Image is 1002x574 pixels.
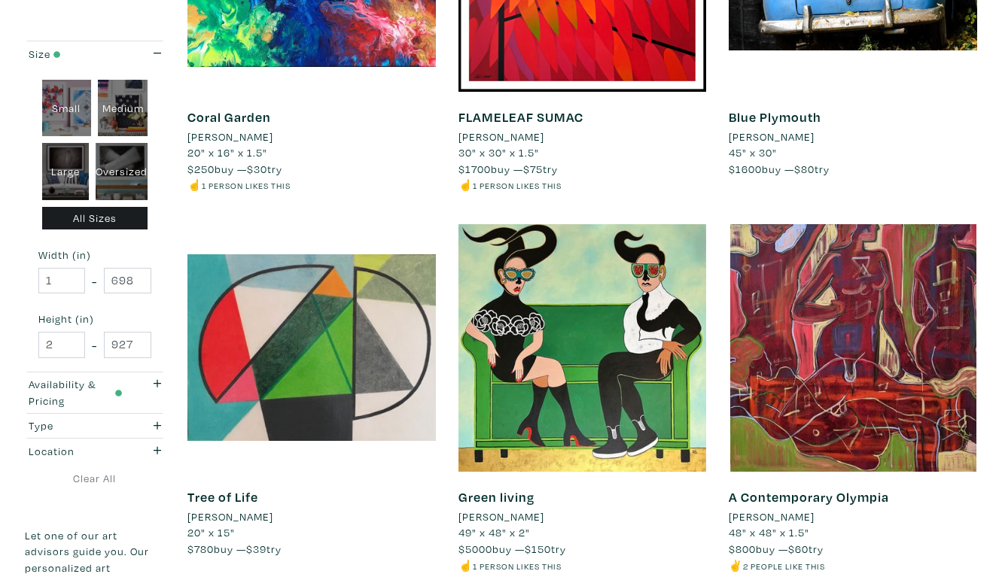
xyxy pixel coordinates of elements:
li: ✌️ [729,557,977,574]
span: $5000 [458,542,492,556]
a: [PERSON_NAME] [729,129,977,145]
span: buy — try [458,542,566,556]
div: Type [29,418,123,434]
a: A Contemporary Olympia [729,488,889,506]
span: buy — try [187,162,282,176]
div: Location [29,443,123,460]
small: 1 person likes this [473,560,562,572]
span: $780 [187,542,214,556]
span: 45" x 30" [729,145,777,159]
small: 1 person likes this [473,180,562,191]
li: [PERSON_NAME] [187,509,273,525]
a: [PERSON_NAME] [187,129,436,145]
a: Green living [458,488,535,506]
span: $80 [794,162,815,176]
button: Location [25,439,165,463]
a: [PERSON_NAME] [458,509,707,525]
button: Type [25,414,165,439]
span: 20" x 16" x 1.5" [187,145,267,159]
li: [PERSON_NAME] [458,509,544,525]
span: $60 [788,542,809,556]
span: 20" x 15" [187,525,235,539]
a: [PERSON_NAME] [458,129,707,145]
a: Clear All [25,470,165,487]
a: Coral Garden [187,108,271,126]
li: ☝️ [187,177,436,193]
li: [PERSON_NAME] [187,129,273,145]
span: $150 [525,542,551,556]
li: ☝️ [458,557,707,574]
a: [PERSON_NAME] [729,509,977,525]
small: Height (in) [38,314,151,324]
a: FLAMELEAF SUMAC [458,108,583,126]
div: Size [29,46,123,62]
span: $250 [187,162,215,176]
div: Oversized [96,143,148,200]
li: [PERSON_NAME] [458,129,544,145]
li: ☝️ [458,177,707,193]
span: $75 [523,162,543,176]
a: [PERSON_NAME] [187,509,436,525]
span: $1700 [458,162,491,176]
div: Medium [98,80,148,137]
span: - [92,335,97,355]
a: Blue Plymouth [729,108,821,126]
span: buy — try [729,542,824,556]
small: 1 person likes this [202,180,291,191]
div: Availability & Pricing [29,376,123,408]
small: Width (in) [38,250,151,260]
span: buy — try [187,542,282,556]
span: $1600 [729,162,762,176]
div: Large [42,143,90,200]
li: [PERSON_NAME] [729,509,815,525]
small: 2 people like this [743,560,825,572]
li: [PERSON_NAME] [729,129,815,145]
span: 30" x 30" x 1.5" [458,145,539,159]
div: All Sizes [42,207,148,230]
span: $800 [729,542,756,556]
span: $39 [246,542,266,556]
span: 49" x 48" x 2" [458,525,530,539]
a: Tree of Life [187,488,258,506]
span: buy — try [729,162,830,176]
div: Small [42,80,92,137]
span: $30 [247,162,267,176]
span: 48" x 48" x 1.5" [729,525,809,539]
span: - [92,271,97,291]
button: Size [25,41,165,66]
button: Availability & Pricing [25,372,165,413]
span: buy — try [458,162,558,176]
